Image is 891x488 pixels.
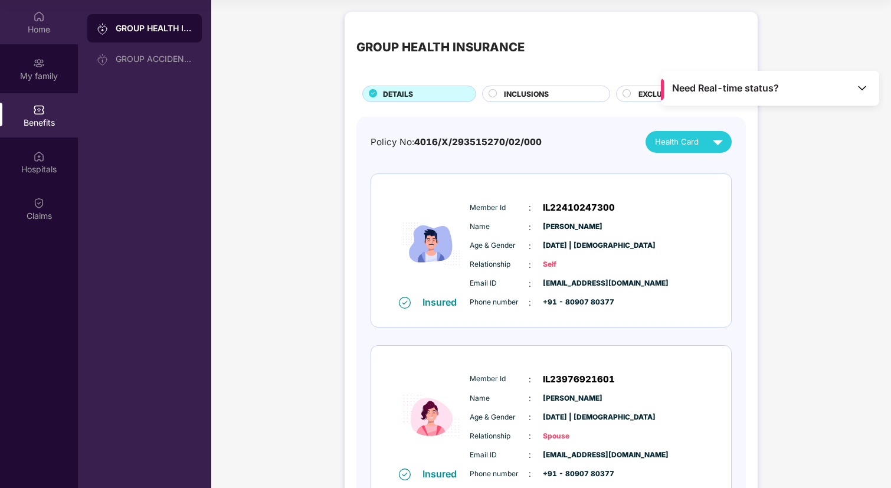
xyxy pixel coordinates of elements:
img: svg+xml;base64,PHN2ZyB3aWR0aD0iMjAiIGhlaWdodD0iMjAiIHZpZXdCb3g9IjAgMCAyMCAyMCIgZmlsbD0ibm9uZSIgeG... [97,54,109,65]
img: svg+xml;base64,PHN2ZyBpZD0iQ2xhaW0iIHhtbG5zPSJodHRwOi8vd3d3LnczLm9yZy8yMDAwL3N2ZyIgd2lkdGg9IjIwIi... [33,197,45,209]
span: [DATE] | [DEMOGRAPHIC_DATA] [543,240,602,251]
img: svg+xml;base64,PHN2ZyBpZD0iSG9zcGl0YWxzIiB4bWxucz0iaHR0cDovL3d3dy53My5vcmcvMjAwMC9zdmciIHdpZHRoPS... [33,150,45,162]
img: Toggle Icon [856,82,868,94]
div: Policy No: [371,135,542,149]
span: Self [543,259,602,270]
img: icon [396,363,467,467]
span: Member Id [470,202,529,214]
img: svg+xml;base64,PHN2ZyB4bWxucz0iaHR0cDovL3d3dy53My5vcmcvMjAwMC9zdmciIHdpZHRoPSIxNiIgaGVpZ2h0PSIxNi... [399,469,411,480]
span: 4016/X/293515270/02/000 [414,136,542,148]
span: : [529,277,531,290]
button: Health Card [646,131,732,153]
div: Insured [422,296,464,308]
span: Age & Gender [470,412,529,423]
span: : [529,258,531,271]
span: Phone number [470,469,529,480]
span: Phone number [470,297,529,308]
img: svg+xml;base64,PHN2ZyB4bWxucz0iaHR0cDovL3d3dy53My5vcmcvMjAwMC9zdmciIHdpZHRoPSIxNiIgaGVpZ2h0PSIxNi... [399,297,411,309]
span: DETAILS [383,89,413,100]
span: Need Real-time status? [672,82,779,94]
span: : [529,221,531,234]
span: Health Card [655,136,699,148]
span: Relationship [470,259,529,270]
div: GROUP ACCIDENTAL INSURANCE [116,54,192,64]
span: [EMAIL_ADDRESS][DOMAIN_NAME] [543,450,602,461]
span: : [529,296,531,309]
span: : [529,430,531,443]
span: Age & Gender [470,240,529,251]
span: : [529,240,531,253]
span: : [529,411,531,424]
span: : [529,201,531,214]
span: +91 - 80907 80377 [543,297,602,308]
img: svg+xml;base64,PHN2ZyBpZD0iQmVuZWZpdHMiIHhtbG5zPSJodHRwOi8vd3d3LnczLm9yZy8yMDAwL3N2ZyIgd2lkdGg9Ij... [33,104,45,116]
span: : [529,448,531,461]
span: IL22410247300 [543,201,615,215]
img: icon [396,192,467,296]
span: Name [470,393,529,404]
span: : [529,467,531,480]
span: INCLUSIONS [504,89,549,100]
img: svg+xml;base64,PHN2ZyB4bWxucz0iaHR0cDovL3d3dy53My5vcmcvMjAwMC9zdmciIHZpZXdCb3g9IjAgMCAyNCAyNCIgd2... [707,132,728,152]
img: svg+xml;base64,PHN2ZyB3aWR0aD0iMjAiIGhlaWdodD0iMjAiIHZpZXdCb3g9IjAgMCAyMCAyMCIgZmlsbD0ibm9uZSIgeG... [97,23,109,35]
span: [DATE] | [DEMOGRAPHIC_DATA] [543,412,602,423]
span: Email ID [470,278,529,289]
span: Spouse [543,431,602,442]
div: GROUP HEALTH INSURANCE [116,22,192,34]
span: [EMAIL_ADDRESS][DOMAIN_NAME] [543,278,602,289]
span: Relationship [470,431,529,442]
span: [PERSON_NAME] [543,393,602,404]
img: svg+xml;base64,PHN2ZyBpZD0iSG9tZSIgeG1sbnM9Imh0dHA6Ly93d3cudzMub3JnLzIwMDAvc3ZnIiB3aWR0aD0iMjAiIG... [33,11,45,22]
span: Name [470,221,529,232]
span: [PERSON_NAME] [543,221,602,232]
span: EXCLUSIONS [638,89,684,100]
span: Member Id [470,374,529,385]
div: GROUP HEALTH INSURANCE [356,38,525,57]
span: IL23976921601 [543,372,615,387]
img: svg+xml;base64,PHN2ZyB3aWR0aD0iMjAiIGhlaWdodD0iMjAiIHZpZXdCb3g9IjAgMCAyMCAyMCIgZmlsbD0ibm9uZSIgeG... [33,57,45,69]
span: : [529,392,531,405]
span: Email ID [470,450,529,461]
span: +91 - 80907 80377 [543,469,602,480]
span: : [529,373,531,386]
div: Insured [422,468,464,480]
